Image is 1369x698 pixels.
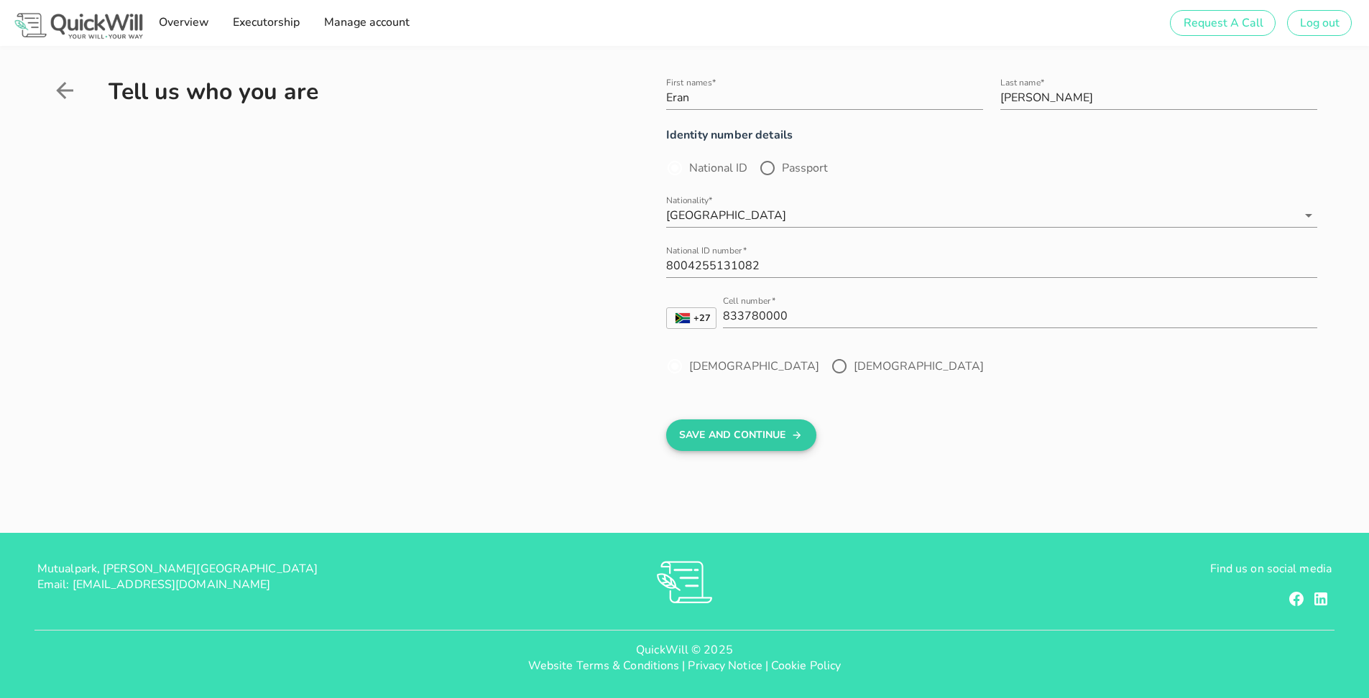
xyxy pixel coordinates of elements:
span: Email: [EMAIL_ADDRESS][DOMAIN_NAME] [37,577,271,592]
label: Passport [782,161,828,175]
label: First names* [666,78,716,88]
a: Website Terms & Conditions [528,658,680,674]
span: | [682,658,685,674]
label: [DEMOGRAPHIC_DATA] [689,359,819,373]
strong: Identity number details [666,127,793,143]
span: Executorship [232,14,300,30]
a: Cookie Policy [771,658,841,674]
label: Cell number* [723,296,775,307]
span: Overview [157,14,208,30]
strong: +27 [693,314,711,323]
label: Last name* [1000,78,1045,88]
button: Request A Call [1170,10,1275,36]
label: National ID [689,161,747,175]
button: Log out [1287,10,1352,36]
label: Nationality* [666,195,713,206]
img: RVs0sauIwKhMoGR03FLGkjXSOVwkZRnQsltkF0QxpTsornXsmh1o7vbL94pqF3d8sZvAAAAAElFTkSuQmCC [657,561,712,603]
a: Executorship [228,9,304,37]
label: [DEMOGRAPHIC_DATA] [854,359,984,373]
p: QuickWill © 2025 [11,642,1358,658]
p: Find us on social media [900,561,1332,577]
span: Mutualpark, [PERSON_NAME][GEOGRAPHIC_DATA] [37,561,318,577]
div: [GEOGRAPHIC_DATA] [666,209,786,222]
img: Logo [11,10,146,42]
a: Privacy Notice [688,658,762,674]
label: National ID number* [666,246,747,256]
a: Overview [153,9,213,37]
h1: Tell us who you are [109,79,548,105]
span: Log out [1299,15,1340,31]
a: Manage account [318,9,413,37]
span: Request A Call [1182,15,1263,31]
span: Manage account [323,14,409,30]
div: Nationality*[GEOGRAPHIC_DATA] [666,204,1317,227]
span: | [765,658,768,674]
button: Save And Continue [666,419,816,451]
